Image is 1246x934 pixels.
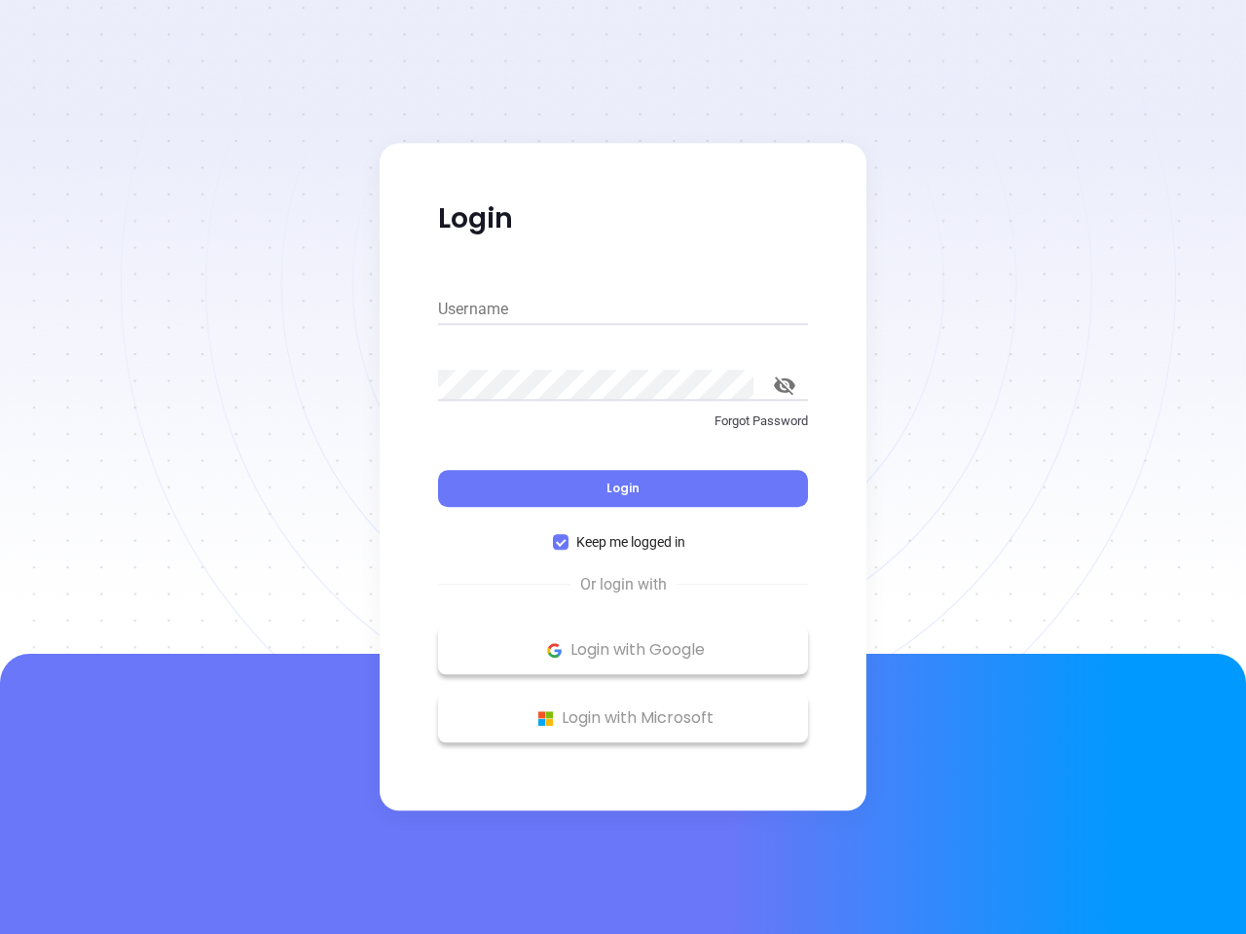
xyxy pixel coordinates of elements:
span: Login [606,480,640,496]
button: Google Logo Login with Google [438,626,808,674]
a: Forgot Password [438,412,808,447]
img: Google Logo [542,638,567,663]
span: Keep me logged in [568,531,693,553]
button: Login [438,470,808,507]
p: Login with Microsoft [448,703,798,733]
span: Or login with [570,573,677,596]
p: Forgot Password [438,412,808,431]
p: Login with Google [448,635,798,665]
img: Microsoft Logo [533,706,558,731]
button: toggle password visibility [761,362,808,409]
p: Login [438,201,808,236]
button: Microsoft Logo Login with Microsoft [438,694,808,742]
